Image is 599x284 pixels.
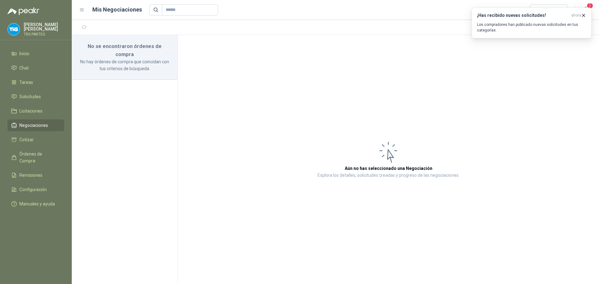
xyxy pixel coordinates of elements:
[7,76,64,88] a: Tareas
[345,165,432,172] h3: Aún no has seleccionado una Negociación
[477,22,586,33] p: Los compradores han publicado nuevas solicitudes en tus categorías.
[7,7,39,15] img: Logo peakr
[19,186,47,193] span: Configuración
[7,148,64,167] a: Órdenes de Compra
[7,62,64,74] a: Chat
[571,13,581,18] span: ahora
[587,3,593,9] span: 1
[79,58,170,72] p: No hay órdenes de compra que coincidan con tus criterios de búsqueda.
[534,5,564,15] span: Todas
[7,198,64,210] a: Manuales y ayuda
[19,200,55,207] span: Manuales y ayuda
[19,50,29,57] span: Inicio
[7,119,64,131] a: Negociaciones
[19,65,29,71] span: Chat
[92,5,142,14] h1: Mis Negociaciones
[19,108,42,114] span: Licitaciones
[19,122,48,129] span: Negociaciones
[8,23,20,35] img: Company Logo
[318,172,460,179] p: Explora los detalles, solicitudes creadas y progreso de las negociaciones.
[19,151,58,164] span: Órdenes de Compra
[7,48,64,60] a: Inicio
[477,13,569,18] h3: ¡Has recibido nuevas solicitudes!
[7,105,64,117] a: Licitaciones
[24,22,64,31] p: [PERSON_NAME] [PERSON_NAME]
[79,42,170,58] h3: No se encontraron órdenes de compra
[472,7,592,38] button: ¡Has recibido nuevas solicitudes!ahora Los compradores han publicado nuevas solicitudes en tus ca...
[19,172,42,179] span: Remisiones
[580,4,592,16] button: 1
[7,169,64,181] a: Remisiones
[19,136,34,143] span: Cotizar
[19,79,33,86] span: Tareas
[7,134,64,146] a: Cotizar
[19,93,41,100] span: Solicitudes
[7,184,64,195] a: Configuración
[24,32,64,36] p: TRS PARTES
[7,91,64,103] a: Solicitudes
